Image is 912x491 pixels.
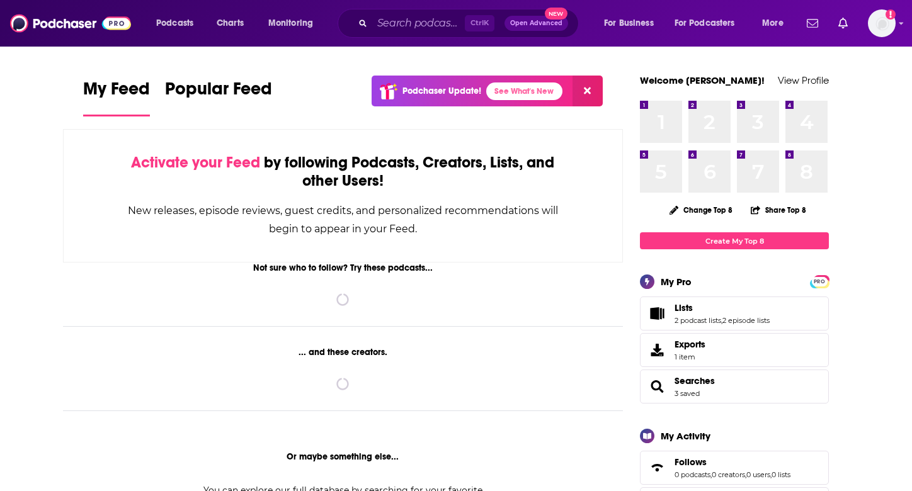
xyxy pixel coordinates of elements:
img: User Profile [868,9,896,37]
a: 0 creators [712,470,745,479]
button: open menu [259,13,329,33]
a: See What's New [486,82,562,100]
button: Share Top 8 [750,198,807,222]
a: 2 episode lists [722,316,770,325]
a: Show notifications dropdown [833,13,853,34]
a: Welcome [PERSON_NAME]! [640,74,765,86]
p: Podchaser Update! [402,86,481,96]
a: Show notifications dropdown [802,13,823,34]
button: Show profile menu [868,9,896,37]
div: Or maybe something else... [63,451,623,462]
span: Charts [217,14,244,32]
a: 0 users [746,470,770,479]
div: My Activity [661,430,710,442]
svg: Add a profile image [886,9,896,20]
button: open menu [753,13,799,33]
a: 3 saved [675,389,700,398]
span: , [745,470,746,479]
span: New [545,8,567,20]
span: Exports [675,339,705,350]
a: Exports [640,333,829,367]
span: Lists [675,302,693,313]
span: 1 item [675,353,705,361]
button: open menu [666,13,753,33]
span: For Business [604,14,654,32]
a: Follows [644,459,670,477]
a: Create My Top 8 [640,232,829,249]
button: open menu [147,13,210,33]
a: Popular Feed [165,78,272,116]
a: 2 podcast lists [675,316,721,325]
a: Charts [208,13,251,33]
span: Searches [640,370,829,404]
span: Popular Feed [165,78,272,107]
span: Follows [675,456,707,468]
span: , [710,470,712,479]
span: For Podcasters [675,14,735,32]
a: Searches [675,375,715,387]
a: Lists [644,305,670,322]
img: Podchaser - Follow, Share and Rate Podcasts [10,11,131,35]
span: Follows [640,451,829,485]
button: Change Top 8 [662,202,740,218]
span: , [721,316,722,325]
span: Lists [640,296,829,330]
a: 0 podcasts [675,470,710,479]
a: Lists [675,302,770,313]
a: View Profile [778,74,829,86]
input: Search podcasts, credits, & more... [372,13,465,33]
button: open menu [595,13,670,33]
div: Not sure who to follow? Try these podcasts... [63,262,623,273]
a: 0 lists [772,470,790,479]
span: My Feed [83,78,150,107]
a: Follows [675,456,790,468]
div: Search podcasts, credits, & more... [350,9,591,38]
span: Podcasts [156,14,193,32]
span: Activate your Feed [131,153,260,172]
span: Monitoring [268,14,313,32]
span: Exports [644,341,670,359]
div: ... and these creators. [63,347,623,358]
a: Searches [644,378,670,395]
div: My Pro [661,276,692,288]
span: , [770,470,772,479]
span: Ctrl K [465,15,494,31]
span: Open Advanced [510,20,562,26]
div: New releases, episode reviews, guest credits, and personalized recommendations will begin to appe... [127,201,559,238]
a: PRO [812,276,827,286]
span: PRO [812,277,827,286]
a: My Feed [83,78,150,116]
button: Open AdvancedNew [504,16,568,31]
span: More [762,14,784,32]
span: Logged in as nbaderrubenstein [868,9,896,37]
div: by following Podcasts, Creators, Lists, and other Users! [127,154,559,190]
